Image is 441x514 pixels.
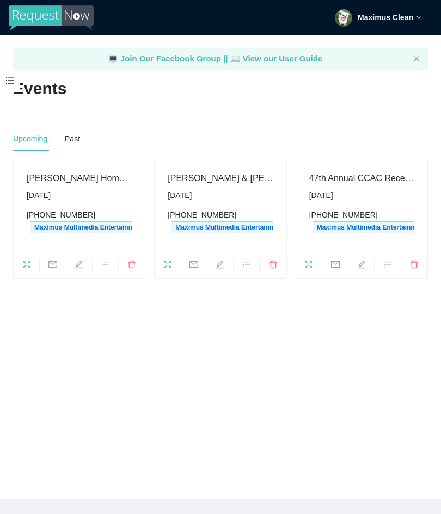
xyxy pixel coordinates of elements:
[14,260,39,272] span: fullscreen
[65,133,80,145] div: Past
[375,260,400,272] span: bars
[108,54,230,63] a: laptop Join Our Facebook Group ||
[9,5,94,30] img: RequestNow
[40,260,65,272] span: mail
[309,209,414,233] div: [PHONE_NUMBER]
[168,171,273,185] div: [PERSON_NAME] & [PERSON_NAME]'s Birthday Bash
[168,209,273,233] div: [PHONE_NUMBER]
[30,221,179,233] span: Maximus Multimedia Entertainment's number
[27,189,132,201] div: [DATE]
[93,260,118,272] span: bars
[413,55,420,62] span: close
[13,133,47,145] div: Upcoming
[348,260,374,272] span: edit
[181,260,207,272] span: mail
[358,13,413,22] strong: Maximus Clean
[335,9,352,27] img: ACg8ocKvMLxJsTDqE32xSOC7ah6oeuB-HR74aes2pRaVS42AcLQHjC0n=s96-c
[416,15,421,20] span: down
[230,54,241,63] span: laptop
[260,260,286,272] span: delete
[234,260,259,272] span: bars
[401,260,427,272] span: delete
[119,260,145,272] span: delete
[309,189,414,201] div: [DATE]
[413,55,420,63] button: close
[108,54,118,63] span: laptop
[27,171,132,185] div: [PERSON_NAME] Homecoming Dance
[66,260,92,272] span: edit
[27,209,132,233] div: [PHONE_NUMBER]
[322,260,348,272] span: mail
[171,221,320,233] span: Maximus Multimedia Entertainment's number
[230,54,323,63] a: laptop View our User Guide
[168,189,273,201] div: [DATE]
[296,260,322,272] span: fullscreen
[207,260,233,272] span: edit
[13,78,66,100] h2: Events
[155,260,180,272] span: fullscreen
[309,171,414,185] div: 47th Annual CCAC Reception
